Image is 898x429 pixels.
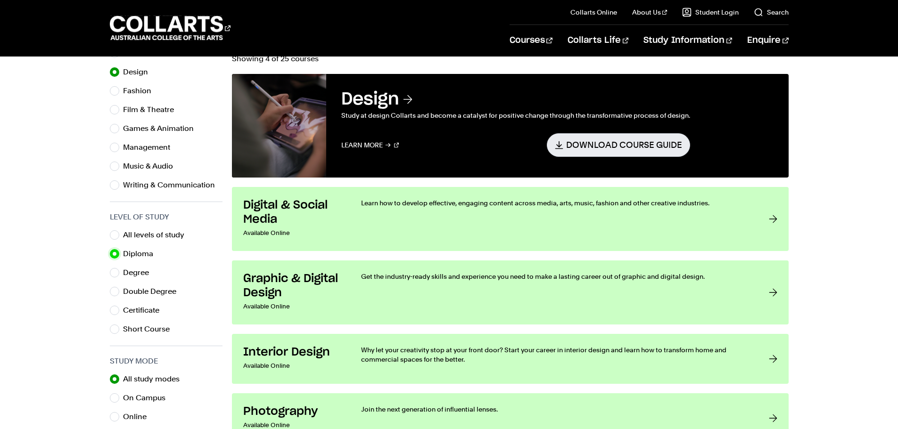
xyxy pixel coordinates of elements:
[232,260,789,324] a: Graphic & Digital Design Available Online Get the industry-ready skills and experience you need t...
[232,55,789,63] p: Showing 4 of 25 courses
[123,84,159,97] label: Fashion
[243,272,342,300] h3: Graphic & Digital Design
[341,110,690,121] p: Study at design Collarts and become a catalyst for positive change through the transformative pro...
[123,160,181,173] label: Music & Audio
[123,410,154,423] label: Online
[110,15,231,41] div: Go to homepage
[510,25,552,56] a: Courses
[361,272,750,281] p: Get the industry-ready skills and experience you need to make a lasting career out of graphic and...
[123,122,201,135] label: Games & Animation
[243,300,342,313] p: Available Online
[243,345,342,359] h3: Interior Design
[110,356,222,367] h3: Study Mode
[243,227,342,240] p: Available Online
[123,323,177,336] label: Short Course
[570,8,617,17] a: Collarts Online
[123,304,167,317] label: Certificate
[747,25,788,56] a: Enquire
[232,74,326,178] img: Design
[232,187,789,251] a: Digital & Social Media Available Online Learn how to develop effective, engaging content across m...
[243,198,342,227] h3: Digital & Social Media
[682,8,739,17] a: Student Login
[123,372,187,386] label: All study modes
[643,25,732,56] a: Study Information
[341,133,399,156] a: Learn More
[568,25,628,56] a: Collarts Life
[123,178,222,192] label: Writing & Communication
[341,89,690,110] h3: Design
[123,266,157,279] label: Degree
[547,133,690,156] a: Download Course Guide
[232,334,789,384] a: Interior Design Available Online Why let your creativity stop at your front door? Start your care...
[632,8,667,17] a: About Us
[361,345,750,364] p: Why let your creativity stop at your front door? Start your career in interior design and learn h...
[123,141,178,154] label: Management
[123,285,184,298] label: Double Degree
[110,211,222,223] h3: Level of Study
[123,103,181,116] label: Film & Theatre
[361,198,750,208] p: Learn how to develop effective, engaging content across media, arts, music, fashion and other cre...
[123,65,156,79] label: Design
[123,247,161,260] label: Diploma
[123,391,173,405] label: On Campus
[243,405,342,419] h3: Photography
[361,405,750,414] p: Join the next generation of influential lenses.
[754,8,789,17] a: Search
[123,228,192,242] label: All levels of study
[243,359,342,372] p: Available Online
